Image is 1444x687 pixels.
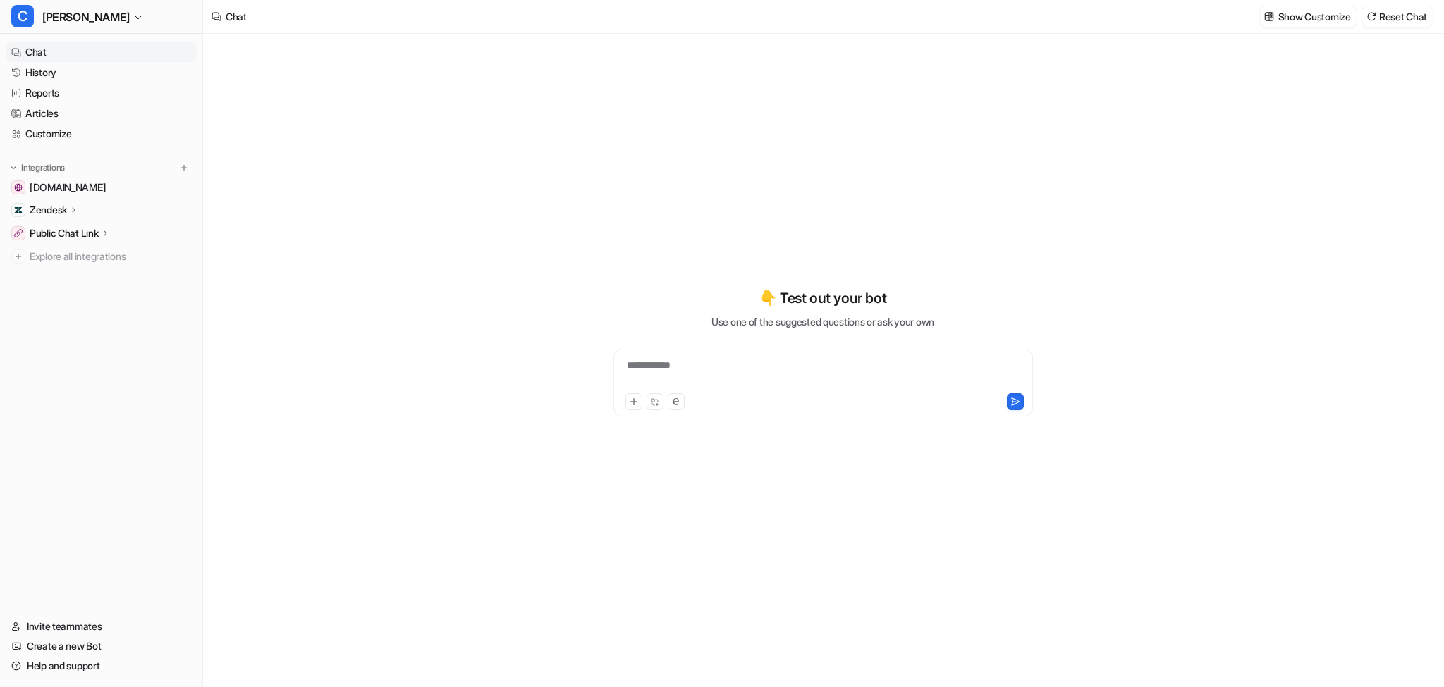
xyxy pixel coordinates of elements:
p: Zendesk [30,203,67,217]
button: Reset Chat [1362,6,1433,27]
p: Integrations [21,162,65,173]
button: Integrations [6,161,69,175]
a: Help and support [6,656,197,676]
img: customize [1264,11,1274,22]
button: Show Customize [1260,6,1357,27]
img: explore all integrations [11,249,25,264]
img: Zendesk [14,206,23,214]
p: Show Customize [1278,9,1351,24]
p: 👇 Test out your bot [759,287,886,309]
img: Public Chat Link [14,229,23,237]
a: Reports [6,83,197,103]
a: Create a new Bot [6,636,197,656]
img: reset [1366,11,1376,22]
a: Explore all integrations [6,247,197,266]
img: gcore.com [14,183,23,192]
div: Chat [226,9,247,24]
a: gcore.com[DOMAIN_NAME] [6,178,197,197]
span: [DOMAIN_NAME] [30,180,106,194]
span: Explore all integrations [30,245,191,268]
img: menu_add.svg [179,163,189,173]
span: C [11,5,34,27]
span: [PERSON_NAME] [42,7,130,27]
a: Articles [6,104,197,123]
p: Use one of the suggested questions or ask your own [711,314,934,329]
a: Customize [6,124,197,144]
img: expand menu [8,163,18,173]
a: Invite teammates [6,617,197,636]
a: History [6,63,197,82]
p: Public Chat Link [30,226,99,240]
a: Chat [6,42,197,62]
